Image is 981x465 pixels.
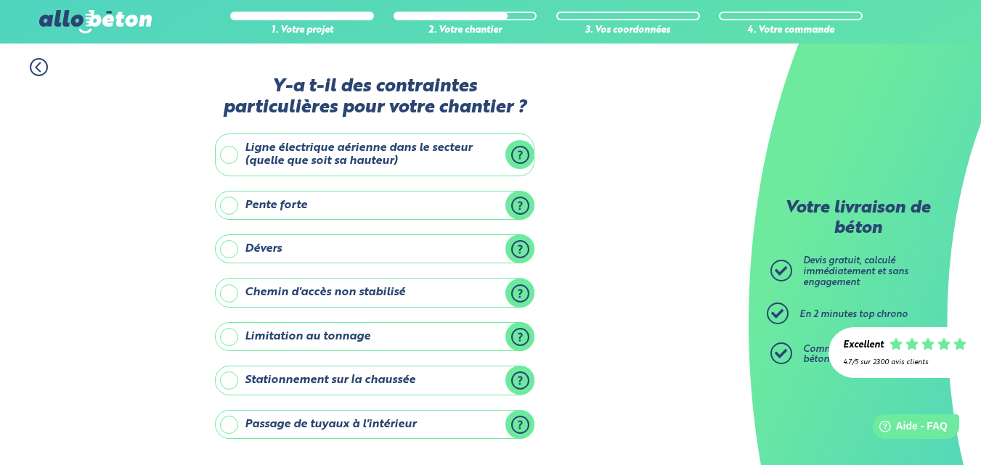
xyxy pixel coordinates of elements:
label: Chemin d'accès non stabilisé [215,278,534,307]
label: Pente forte [215,191,534,220]
label: Dévers [215,234,534,263]
label: Stationnement sur la chaussée [215,366,534,395]
iframe: Help widget launcher [852,408,965,449]
label: Y-a t-il des contraintes particulières pour votre chantier ? [215,76,534,119]
div: 4. Votre commande [719,25,863,36]
label: Ligne électrique aérienne dans le secteur (quelle que soit sa hauteur) [215,133,534,176]
img: allobéton [39,10,151,33]
label: Limitation au tonnage [215,322,534,351]
div: 2. Votre chantier [394,25,537,36]
div: 1. Votre projet [230,25,374,36]
label: Passage de tuyaux à l'intérieur [215,410,534,439]
div: 3. Vos coordonnées [556,25,700,36]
